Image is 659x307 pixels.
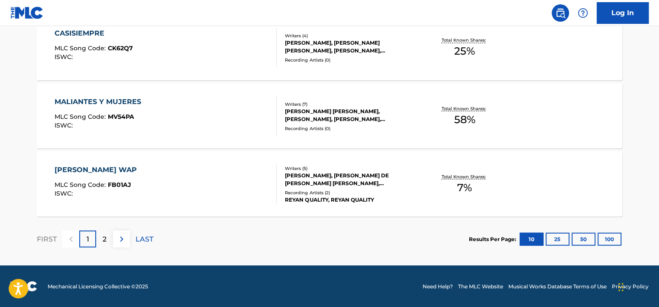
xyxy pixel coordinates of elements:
div: Recording Artists ( 0 ) [285,57,416,63]
span: MLC Song Code : [55,112,108,120]
div: CASISIEMPRE [55,28,133,39]
div: [PERSON_NAME], [PERSON_NAME] DE [PERSON_NAME] [PERSON_NAME], [PERSON_NAME] [PERSON_NAME], [PERSON... [285,171,416,187]
a: Privacy Policy [612,282,649,290]
a: The MLC Website [458,282,503,290]
span: ISWC : [55,53,75,61]
a: MALIANTES Y MUJERESMLC Song Code:MV54PAISWC:Writers (7)[PERSON_NAME] [PERSON_NAME], [PERSON_NAME]... [37,83,622,148]
p: Total Known Shares: [441,105,488,111]
div: Recording Artists ( 0 ) [285,125,416,131]
img: search [555,8,565,18]
p: Total Known Shares: [441,37,488,43]
p: Results Per Page: [469,235,518,243]
img: right [116,234,127,244]
img: logo [10,281,37,291]
button: 50 [572,232,595,245]
a: Musical Works Database Terms of Use [508,282,607,290]
img: MLC Logo [10,7,44,19]
span: 7 % [457,180,472,195]
span: 58 % [454,111,475,127]
a: Need Help? [423,282,453,290]
div: Help [574,4,591,22]
button: 25 [546,232,569,245]
div: [PERSON_NAME] WAP [55,164,141,175]
a: CASISIEMPREMLC Song Code:CK62Q7ISWC:Writers (4)[PERSON_NAME], [PERSON_NAME] [PERSON_NAME], [PERSO... [37,15,622,80]
div: REYAN QUALITY, REYAN QUALITY [285,196,416,203]
div: [PERSON_NAME], [PERSON_NAME] [PERSON_NAME], [PERSON_NAME], [PERSON_NAME] [285,39,416,55]
div: Writers ( 4 ) [285,33,416,39]
span: MLC Song Code : [55,180,108,188]
span: MLC Song Code : [55,44,108,52]
div: Drag [618,274,623,300]
span: 25 % [454,43,475,59]
p: FIRST [37,234,57,244]
p: 2 [103,234,107,244]
iframe: Chat Widget [616,265,659,307]
div: Writers ( 7 ) [285,101,416,107]
p: LAST [136,234,153,244]
span: ISWC : [55,121,75,129]
p: 1 [87,234,89,244]
button: 10 [520,232,543,245]
span: FB01AJ [108,180,131,188]
span: CK62Q7 [108,44,133,52]
div: Writers ( 5 ) [285,165,416,171]
span: ISWC : [55,189,75,197]
a: Public Search [552,4,569,22]
p: Total Known Shares: [441,173,488,180]
button: 100 [598,232,621,245]
img: help [578,8,588,18]
div: MALIANTES Y MUJERES [55,96,145,107]
a: [PERSON_NAME] WAPMLC Song Code:FB01AJISWC:Writers (5)[PERSON_NAME], [PERSON_NAME] DE [PERSON_NAME... [37,151,622,216]
div: [PERSON_NAME] [PERSON_NAME], [PERSON_NAME], [PERSON_NAME], [PERSON_NAME], [PERSON_NAME], [PERSON_... [285,107,416,123]
a: Log In [597,2,649,24]
span: Mechanical Licensing Collective © 2025 [48,282,148,290]
div: Recording Artists ( 2 ) [285,189,416,196]
span: MV54PA [108,112,134,120]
